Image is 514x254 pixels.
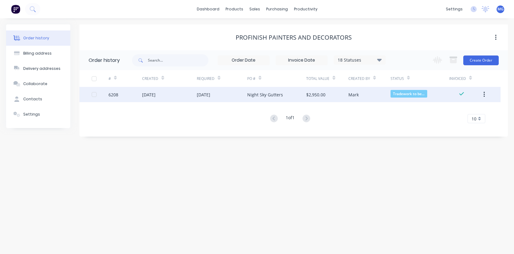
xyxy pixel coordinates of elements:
button: Delivery addresses [6,61,70,76]
div: 6208 [108,91,118,98]
div: 18 Statuses [334,57,385,63]
div: Order history [23,35,49,41]
div: [DATE] [142,91,156,98]
div: sales [246,5,263,14]
div: Invoiced [449,76,466,81]
div: products [222,5,246,14]
div: Created By [348,70,391,87]
input: Invoice Date [276,56,327,65]
input: Order Date [218,56,269,65]
input: Search... [148,54,208,66]
div: Night Sky Gutters [247,91,283,98]
span: MG [497,6,504,12]
div: productivity [291,5,321,14]
div: purchasing [263,5,291,14]
div: Delivery addresses [23,66,61,71]
span: Tradework to be... [391,90,427,98]
span: 10 [472,116,476,122]
a: dashboard [194,5,222,14]
div: Required [197,70,247,87]
div: $2,950.00 [306,91,325,98]
div: Contacts [23,96,42,102]
div: Created [142,76,158,81]
div: Mark [348,91,359,98]
button: Contacts [6,91,70,107]
div: Invoiced [449,70,483,87]
div: PO # [247,70,306,87]
div: # [108,76,111,81]
button: Order history [6,30,70,46]
button: Settings [6,107,70,122]
div: Total Value [306,70,348,87]
div: Collaborate [23,81,47,87]
div: Status [391,76,404,81]
button: Billing address [6,46,70,61]
img: Factory [11,5,20,14]
button: Create Order [463,55,499,65]
div: Profinish Painters and Decorators [236,34,352,41]
div: settings [443,5,466,14]
div: # [108,70,142,87]
div: Settings [23,112,40,117]
button: Collaborate [6,76,70,91]
div: Order history [89,57,120,64]
div: [DATE] [197,91,210,98]
div: Total Value [306,76,329,81]
div: Created By [348,76,370,81]
div: PO # [247,76,255,81]
div: Status [391,70,450,87]
div: Created [142,70,197,87]
div: Required [197,76,215,81]
div: 1 of 1 [286,114,295,123]
div: Billing address [23,51,52,56]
